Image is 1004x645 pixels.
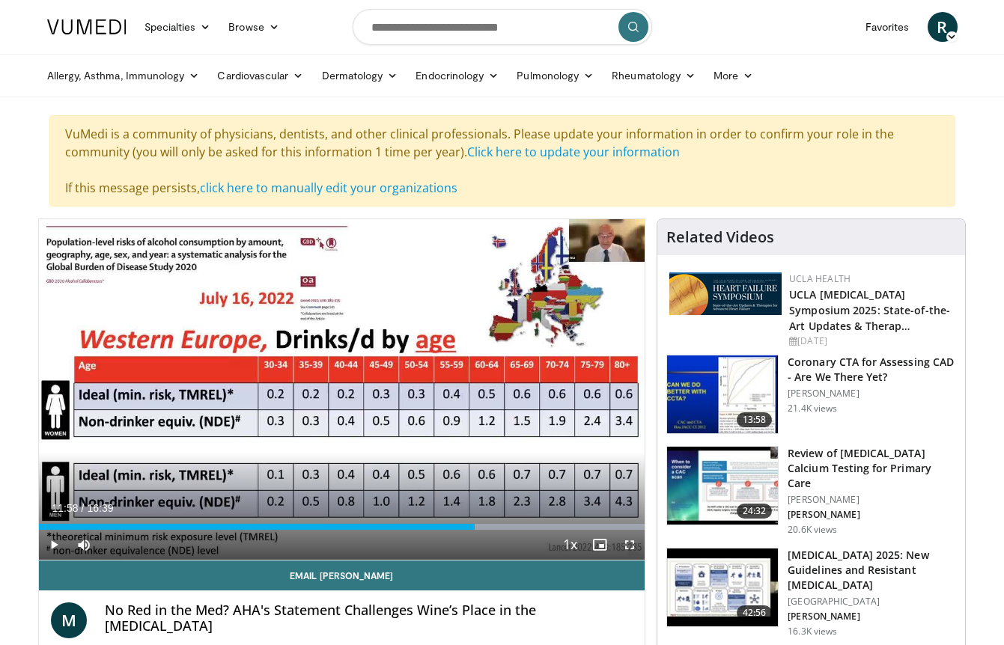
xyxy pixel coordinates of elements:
[788,611,956,623] p: [PERSON_NAME]
[51,602,87,638] a: M
[219,12,288,42] a: Browse
[39,560,645,590] a: Email [PERSON_NAME]
[788,388,956,400] p: [PERSON_NAME]
[52,502,79,514] span: 11:58
[737,412,773,427] span: 13:58
[669,272,782,315] img: 0682476d-9aca-4ba2-9755-3b180e8401f5.png.150x105_q85_autocrop_double_scale_upscale_version-0.2.png
[407,61,508,91] a: Endocrinology
[667,447,778,525] img: f4af32e0-a3f3-4dd9-8ed6-e543ca885e6d.150x105_q85_crop-smart_upscale.jpg
[788,446,956,491] h3: Review of [MEDICAL_DATA] Calcium Testing for Primary Care
[585,530,615,560] button: Enable picture-in-picture mode
[788,524,837,536] p: 20.6K views
[667,548,778,626] img: 280bcb39-0f4e-42eb-9c44-b41b9262a277.150x105_q85_crop-smart_upscale.jpg
[788,548,956,593] h3: [MEDICAL_DATA] 2025: New Guidelines and Resistant [MEDICAL_DATA]
[39,219,645,560] video-js: Video Player
[705,61,762,91] a: More
[788,596,956,608] p: [GEOGRAPHIC_DATA]
[788,355,956,385] h3: Coronary CTA for Assessing CAD - Are We There Yet?
[87,502,113,514] span: 16:39
[49,115,955,207] div: VuMedi is a community of physicians, dentists, and other clinical professionals. Please update yo...
[603,61,705,91] a: Rheumatology
[666,355,956,434] a: 13:58 Coronary CTA for Assessing CAD - Are We There Yet? [PERSON_NAME] 21.4K views
[39,530,69,560] button: Play
[788,509,956,521] p: [PERSON_NAME]
[467,144,680,160] a: Click here to update your information
[200,180,457,196] a: click here to manually edit your organizations
[47,19,127,34] img: VuMedi Logo
[666,228,774,246] h4: Related Videos
[667,355,778,433] img: 34b2b9a4-89e5-4b8c-b553-8a638b61a706.150x105_q85_crop-smart_upscale.jpg
[136,12,220,42] a: Specialties
[555,530,585,560] button: Playback Rate
[615,530,645,560] button: Fullscreen
[313,61,407,91] a: Dermatology
[38,61,209,91] a: Allergy, Asthma, Immunology
[666,446,956,536] a: 24:32 Review of [MEDICAL_DATA] Calcium Testing for Primary Care [PERSON_NAME] [PERSON_NAME] 20.6K...
[39,524,645,530] div: Progress Bar
[82,502,85,514] span: /
[208,61,312,91] a: Cardiovascular
[788,403,837,415] p: 21.4K views
[857,12,919,42] a: Favorites
[69,530,99,560] button: Mute
[789,334,953,348] div: [DATE]
[789,287,950,333] a: UCLA [MEDICAL_DATA] Symposium 2025: State-of-the-Art Updates & Therap…
[737,504,773,519] span: 24:32
[928,12,958,42] a: R
[666,548,956,638] a: 42:56 [MEDICAL_DATA] 2025: New Guidelines and Resistant [MEDICAL_DATA] [GEOGRAPHIC_DATA] [PERSON_...
[788,626,837,638] p: 16.3K views
[105,602,633,635] h4: No Red in the Med? AHA's Statement Challenges Wine’s Place in the [MEDICAL_DATA]
[789,272,851,285] a: UCLA Health
[508,61,603,91] a: Pulmonology
[737,605,773,620] span: 42:56
[353,9,652,45] input: Search topics, interventions
[788,494,956,506] p: [PERSON_NAME]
